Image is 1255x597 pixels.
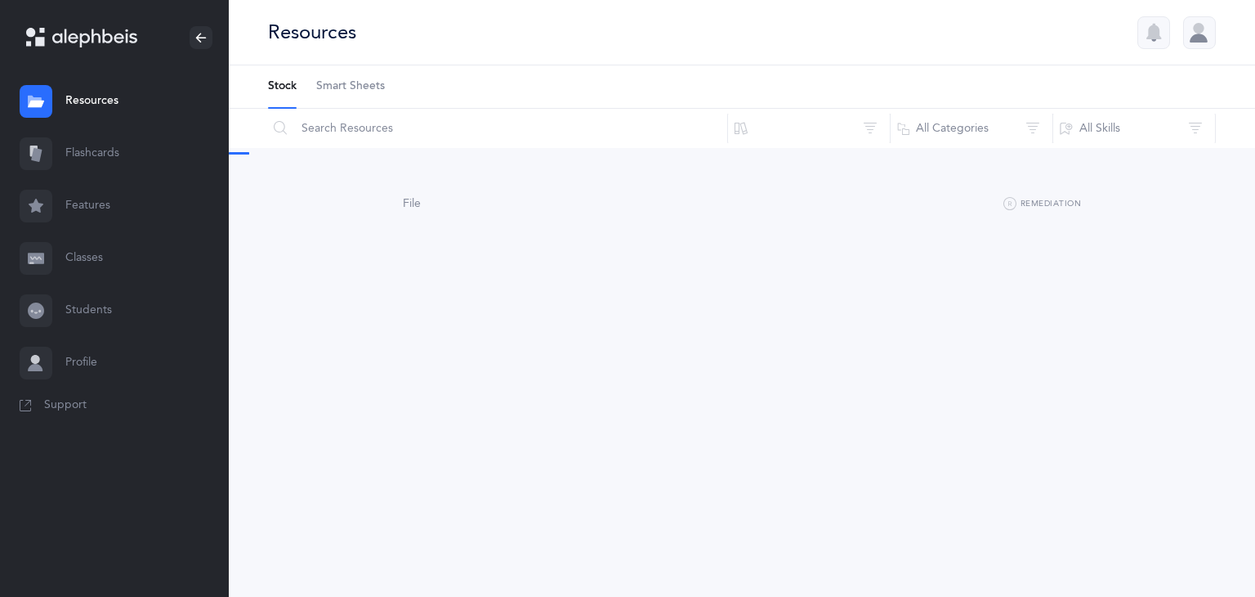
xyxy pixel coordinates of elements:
button: Remediation [1003,195,1081,214]
div: Resources [268,19,356,46]
span: File [403,197,421,210]
button: All Categories [890,109,1053,148]
span: Smart Sheets [316,79,385,95]
button: All Skills [1052,109,1216,148]
span: Support [44,397,87,414]
input: Search Resources [267,109,728,148]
